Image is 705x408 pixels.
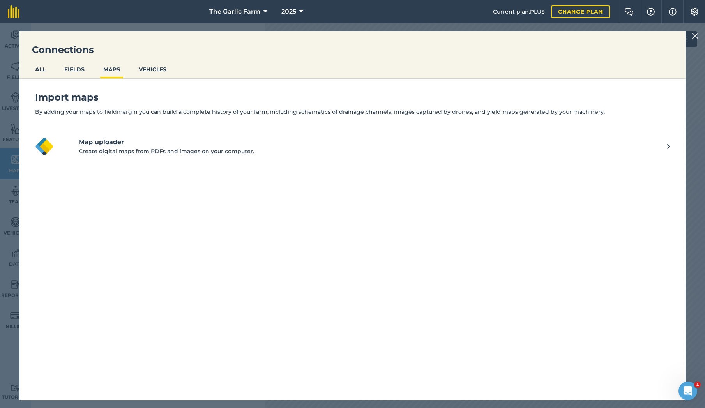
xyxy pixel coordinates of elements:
button: MAPS [100,62,123,77]
img: A cog icon [690,8,699,16]
span: The Garlic Farm [209,7,260,16]
button: VEHICLES [136,62,170,77]
button: FIELDS [61,62,88,77]
button: Map uploader logoMap uploaderCreate digital maps from PDFs and images on your computer. [19,129,686,164]
span: 1 [694,382,701,388]
button: ALL [32,62,49,77]
span: Current plan : PLUS [493,7,545,16]
a: Change plan [551,5,610,18]
h3: Connections [19,44,686,56]
h4: Map uploader [79,138,667,147]
p: Create digital maps from PDFs and images on your computer. [79,147,667,155]
p: By adding your maps to fieldmargin you can build a complete history of your farm, including schem... [35,108,670,116]
h4: Import maps [35,91,670,104]
img: svg+xml;base64,PHN2ZyB4bWxucz0iaHR0cDovL3d3dy53My5vcmcvMjAwMC9zdmciIHdpZHRoPSIyMiIgaGVpZ2h0PSIzMC... [692,31,699,41]
img: Map uploader logo [35,137,54,156]
img: fieldmargin Logo [8,5,19,18]
img: svg+xml;base64,PHN2ZyB4bWxucz0iaHR0cDovL3d3dy53My5vcmcvMjAwMC9zdmciIHdpZHRoPSIxNyIgaGVpZ2h0PSIxNy... [669,7,677,16]
iframe: Intercom live chat [678,382,697,400]
img: A question mark icon [646,8,656,16]
span: 2025 [281,7,296,16]
img: Two speech bubbles overlapping with the left bubble in the forefront [624,8,634,16]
